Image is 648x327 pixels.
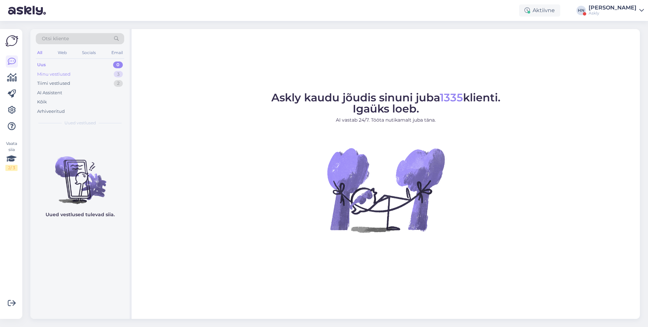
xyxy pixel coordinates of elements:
[114,80,123,87] div: 2
[576,6,586,15] div: HN
[36,48,44,57] div: All
[271,117,501,124] p: AI vastab 24/7. Tööta nutikamalt juba täna.
[37,80,70,87] div: Tiimi vestlused
[37,108,65,115] div: Arhiveeritud
[81,48,97,57] div: Socials
[37,99,47,105] div: Kõik
[589,5,637,10] div: [PERSON_NAME]
[440,91,463,104] span: 1335
[114,71,123,78] div: 3
[64,120,96,126] span: Uued vestlused
[5,34,18,47] img: Askly Logo
[325,129,447,251] img: No Chat active
[271,91,501,115] span: Askly kaudu jõudis sinuni juba klienti. Igaüks loeb.
[5,165,18,171] div: 2 / 3
[5,141,18,171] div: Vaata siia
[30,144,130,205] img: No chats
[37,90,62,96] div: AI Assistent
[519,4,560,17] div: Aktiivne
[46,211,115,218] p: Uued vestlused tulevad siia.
[113,61,123,68] div: 0
[110,48,124,57] div: Email
[37,71,71,78] div: Minu vestlused
[589,5,644,16] a: [PERSON_NAME]Askly
[37,61,46,68] div: Uus
[589,10,637,16] div: Askly
[42,35,69,42] span: Otsi kliente
[56,48,68,57] div: Web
